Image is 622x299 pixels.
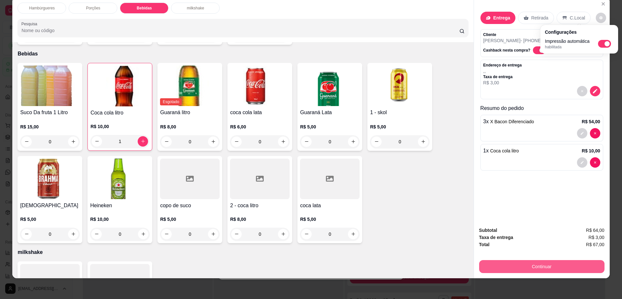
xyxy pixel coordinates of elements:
h4: Coca cola litro [90,109,149,117]
button: decrease-product-quantity [577,128,587,138]
button: decrease-product-quantity [371,137,382,147]
p: , , [483,68,522,74]
button: decrease-product-quantity [596,13,606,23]
p: R$ 8,00 [160,124,220,130]
p: Bebidas [137,6,152,11]
h4: Suco Da fruta 1 Litro [20,109,80,116]
p: R$ 54,00 [582,118,600,125]
p: R$ 10,00 [90,216,150,222]
strong: Subtotal [479,228,497,233]
h4: Guaraná Lata [300,109,360,116]
label: Pesquisa [21,21,40,27]
p: 1 x [483,147,519,155]
p: R$ 3,00 [483,79,522,86]
h4: 1 - skol [370,109,430,116]
h4: 2 - coca litro [230,202,290,209]
button: Continuar [479,260,605,273]
input: Pesquisa [21,27,459,34]
span: R$ 64,00 [586,227,605,234]
button: decrease-product-quantity [92,136,102,147]
p: [PERSON_NAME] - [PHONE_NUMBER] [483,37,564,44]
p: milkshake [187,6,204,11]
button: decrease-product-quantity [577,157,587,168]
button: increase-product-quantity [208,137,218,147]
img: product-image [90,159,150,199]
p: habilitada [545,44,590,50]
span: R$ 3,00 [589,234,605,241]
img: product-image [20,66,80,106]
button: decrease-product-quantity [590,128,600,138]
button: decrease-product-quantity [577,86,587,96]
button: increase-product-quantity [68,229,78,239]
span: X Bacon Diferenciado [490,119,534,124]
h4: Guaraná litro [160,109,220,116]
h4: copo de suco [160,202,220,209]
img: product-image [300,66,360,106]
span: Esgotado [160,98,182,105]
strong: Taxa de entrega [479,235,513,240]
p: Endereço de entrega [483,63,522,68]
p: C.Local [570,15,585,21]
p: R$ 15,00 [20,124,80,130]
button: increase-product-quantity [348,137,358,147]
button: decrease-product-quantity [301,229,312,239]
button: decrease-product-quantity [590,86,600,96]
span: R$ 67,00 [586,241,605,248]
button: decrease-product-quantity [590,157,600,168]
p: R$ 5,00 [370,124,430,130]
strong: Total [479,242,490,247]
button: increase-product-quantity [348,229,358,239]
p: R$ 5,00 [20,216,80,222]
p: Bebidas [17,50,468,58]
p: Entrega [493,15,510,21]
p: Taxa de entrega [483,74,522,79]
p: Resumo do pedido [480,104,603,112]
h4: [DEMOGRAPHIC_DATA] [20,202,80,209]
p: 3 x [483,118,534,126]
p: R$ 5,00 [160,216,220,222]
p: R$ 6,00 [230,124,290,130]
button: increase-product-quantity [278,229,288,239]
button: increase-product-quantity [138,229,148,239]
img: product-image [370,66,430,106]
p: Hambúrgueres [29,6,55,11]
button: increase-product-quantity [278,137,288,147]
p: milkshake [17,248,468,256]
button: decrease-product-quantity [231,137,242,147]
img: product-image [160,66,220,106]
img: product-image [90,66,149,106]
button: decrease-product-quantity [301,137,312,147]
h4: coca cola lata [230,109,290,116]
p: R$ 10,00 [90,123,149,130]
p: Configurações [545,29,614,35]
button: decrease-product-quantity [231,229,242,239]
button: decrease-product-quantity [91,229,102,239]
button: increase-product-quantity [138,136,148,147]
p: R$ 10,00 [582,148,600,154]
span: Coca cola litro [490,148,519,153]
button: decrease-product-quantity [21,229,32,239]
p: Cliente [483,32,564,37]
button: decrease-product-quantity [161,137,172,147]
label: Automatic updates [598,40,614,48]
p: R$ 5,00 [300,216,360,222]
label: Automatic updates [533,46,548,54]
p: R$ 8,00 [230,216,290,222]
h4: Heineken [90,202,150,209]
img: product-image [230,66,290,106]
img: product-image [20,159,80,199]
h4: coca lata [300,202,360,209]
p: Retirada [531,15,548,21]
p: R$ 5,00 [300,124,360,130]
button: increase-product-quantity [418,137,428,147]
p: Cashback nesta compra? [483,48,530,53]
p: Impressão automática [545,38,590,44]
p: Porções [86,6,100,11]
